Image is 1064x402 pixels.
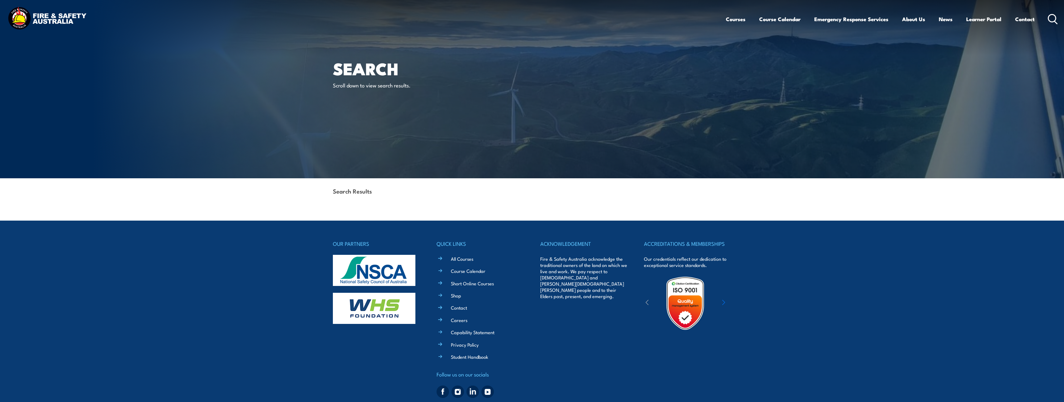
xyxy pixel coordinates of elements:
a: Courses [726,11,745,27]
h4: OUR PARTNERS [333,239,420,248]
a: Careers [451,317,467,323]
img: nsca-logo-footer [333,255,415,286]
a: Short Online Courses [451,280,494,287]
h4: ACCREDITATIONS & MEMBERSHIPS [644,239,731,248]
h4: ACKNOWLEDGEMENT [540,239,627,248]
p: Scroll down to view search results. [333,82,447,89]
a: Student Handbook [451,353,488,360]
a: Course Calendar [759,11,801,27]
a: News [939,11,953,27]
a: Contact [1015,11,1035,27]
img: whs-logo-footer [333,293,415,324]
a: Emergency Response Services [814,11,888,27]
a: Privacy Policy [451,341,479,348]
a: Course Calendar [451,268,485,274]
h4: Follow us on our socials [437,370,524,379]
a: About Us [902,11,925,27]
a: All Courses [451,255,473,262]
a: Capability Statement [451,329,494,335]
a: Contact [451,304,467,311]
h4: QUICK LINKS [437,239,524,248]
a: Shop [451,292,461,299]
strong: Search Results [333,187,372,195]
a: Learner Portal [966,11,1001,27]
img: ewpa-logo [713,292,767,314]
h1: Search [333,61,487,76]
p: Our credentials reflect our dedication to exceptional service standards. [644,256,731,268]
img: Untitled design (19) [658,276,712,330]
p: Fire & Safety Australia acknowledge the traditional owners of the land on which we live and work.... [540,256,627,299]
